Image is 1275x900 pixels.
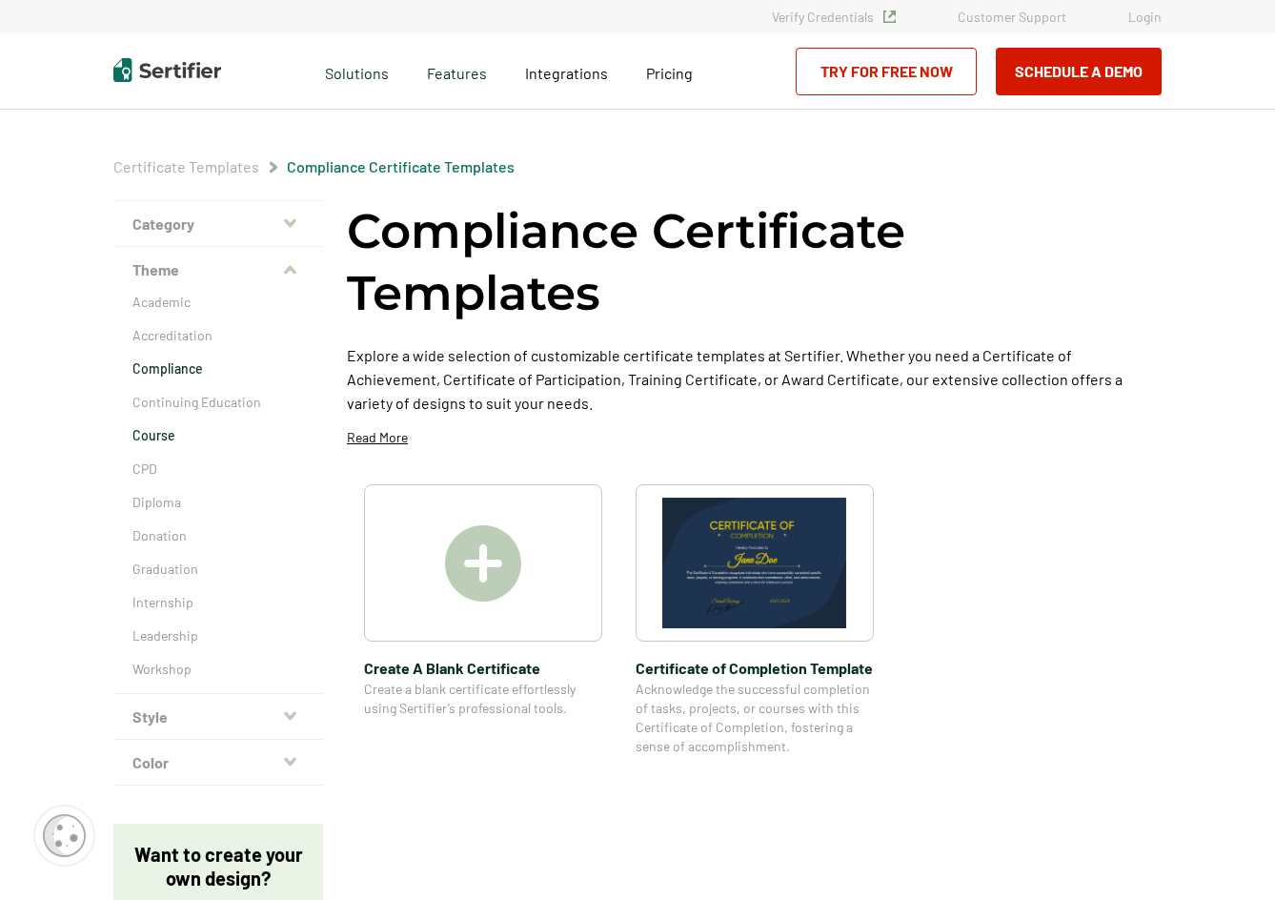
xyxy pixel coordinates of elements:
[996,48,1162,95] button: Schedule a Demo
[132,359,304,378] a: Compliance
[132,843,304,890] p: Want to create your own design?
[325,59,389,83] span: Solutions
[132,293,304,312] a: Academic
[445,525,521,602] img: Create A Blank Certificate
[113,740,323,786] button: Color
[132,660,304,679] a: Workshop
[287,157,515,176] span: Compliance Certificate Templates
[113,694,323,740] button: Style
[958,9,1066,25] a: Customer Support
[132,326,304,345] a: Accreditation
[113,58,221,82] img: Sertifier | Digital Credentialing Platform
[347,200,1162,324] h1: Compliance Certificate Templates
[1180,808,1275,900] iframe: Chat Widget
[525,59,608,83] a: Integrations
[772,9,896,25] a: Verify Credentials
[347,343,1162,415] p: Explore a wide selection of customizable certificate templates at Sertifier. Whether you need a C...
[113,247,323,293] button: Theme
[43,814,86,857] img: Cookie Popup Icon
[113,157,259,176] span: Certificate Templates
[636,484,874,756] a: Certificate of Completion TemplateCertificate of Completion TemplateAcknowledge the successful co...
[113,201,323,247] button: Category
[883,10,896,23] img: Verified
[113,157,515,176] div: Breadcrumb
[525,64,608,82] span: Integrations
[132,526,304,545] a: Donation
[132,460,304,479] a: CPD
[132,560,304,579] a: Graduation
[646,64,693,82] span: Pricing
[427,59,487,83] span: Features
[364,680,602,718] span: Create a blank certificate effortlessly using Sertifier’s professional tools.
[287,157,515,175] a: Compliance Certificate Templates
[132,626,304,645] a: Leadership
[132,426,304,445] a: Course
[796,48,977,95] a: Try for Free Now
[132,493,304,512] a: Diploma
[646,59,693,83] a: Pricing
[113,157,259,175] a: Certificate Templates
[132,393,304,412] a: Continuing Education
[364,656,602,680] span: Create A Blank Certificate
[132,593,304,612] a: Internship
[113,293,323,694] div: Theme
[347,428,408,447] p: Read More
[636,680,874,756] span: Acknowledge the successful completion of tasks, projects, or courses with this Certificate of Com...
[636,656,874,680] span: Certificate of Completion Template
[1128,9,1162,25] a: Login
[662,498,847,628] img: Certificate of Completion Template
